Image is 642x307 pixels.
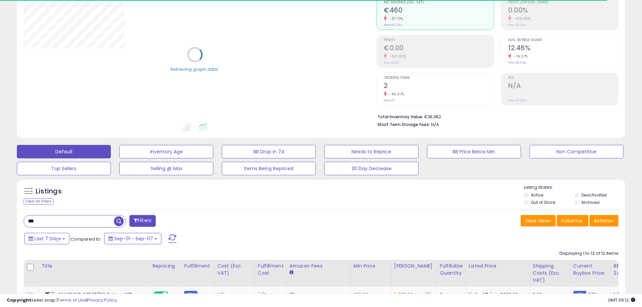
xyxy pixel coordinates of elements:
div: Cost (Exc. VAT) [217,263,252,277]
div: Displaying 1 to 12 of 12 items [559,250,618,257]
label: Active [531,192,543,198]
div: BB Share 24h. [614,263,638,277]
span: Last 7 Days [34,235,61,242]
span: Compared to: [70,236,101,242]
h2: 2 [384,82,494,91]
small: -76.07% [511,54,528,59]
a: Privacy Policy [87,297,117,303]
div: [PERSON_NAME] [394,263,434,270]
button: Filters [129,215,156,227]
b: Total Inventory Value: [377,114,423,120]
button: Non Competitive [529,145,623,158]
label: Out of Stock [531,199,555,205]
h2: 12.46% [508,44,618,53]
h2: €0.00 [384,44,494,53]
div: Repricing [152,263,178,270]
button: BB Drop in 7d [222,145,316,158]
h2: N/A [508,82,618,91]
button: Last 7 Days [24,233,69,244]
label: Deactivated [581,192,607,198]
div: Clear All Filters [24,198,54,205]
span: Ordered Items [384,76,494,80]
button: Top Sellers [17,162,111,175]
button: Sep-01 - Sep-07 [104,233,161,244]
span: Columns [561,217,582,224]
span: 2025-09-15 09:12 GMT [608,297,635,303]
button: Columns [557,215,588,226]
small: -100.00% [511,16,530,21]
span: Profit [384,38,494,42]
li: €18,382 [377,112,613,120]
button: 30 Day Decrease [324,162,418,175]
button: Items Being Repriced [222,162,316,175]
a: Terms of Use [58,297,86,303]
small: Prev: 47.23% [508,98,526,102]
div: Amazon Fees [289,263,348,270]
span: Net Revenue (Exc. VAT) [384,1,494,4]
small: Prev: €3,744 [384,23,402,27]
button: Default [17,145,111,158]
label: Archived [581,199,600,205]
span: N/A [431,121,439,128]
small: -100.00% [387,54,406,59]
div: Current Buybox Price [573,263,608,277]
div: Min Price [354,263,388,270]
button: Inventory Age [119,145,213,158]
button: Selling @ Max [119,162,213,175]
small: Prev: 52.06% [508,61,526,65]
small: Prev: 15 [384,98,394,102]
strong: Copyright [7,297,31,303]
button: BB Price Below Min [427,145,521,158]
h2: €460 [384,6,494,16]
small: -86.67% [387,92,404,97]
div: Title [41,263,147,270]
div: Retrieving graph data.. [171,66,220,72]
small: Amazon Fees. [289,270,294,276]
small: Prev: 19.34% [508,23,526,27]
span: ROI [508,76,618,80]
div: Fulfillable Quantity [440,263,463,277]
span: Sep-01 - Sep-07 [114,235,153,242]
span: Profit [PERSON_NAME] [508,1,618,4]
b: Short Term Storage Fees: [377,122,430,127]
div: Fulfillment Cost [258,263,284,277]
button: Save View [521,215,556,226]
small: -87.73% [387,16,403,21]
div: seller snap | | [7,297,117,304]
div: Fulfillment [184,263,211,270]
p: Listing States: [524,184,625,191]
button: Actions [589,215,618,226]
h2: 0.00% [508,6,618,16]
button: Needs to Reprice [324,145,418,158]
small: Prev: €724 [384,61,399,65]
h5: Listings [36,187,62,196]
div: Shipping Costs (Exc. VAT) [533,263,568,284]
span: Avg. Buybox Share [508,38,618,42]
div: Listed Price [469,263,527,270]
